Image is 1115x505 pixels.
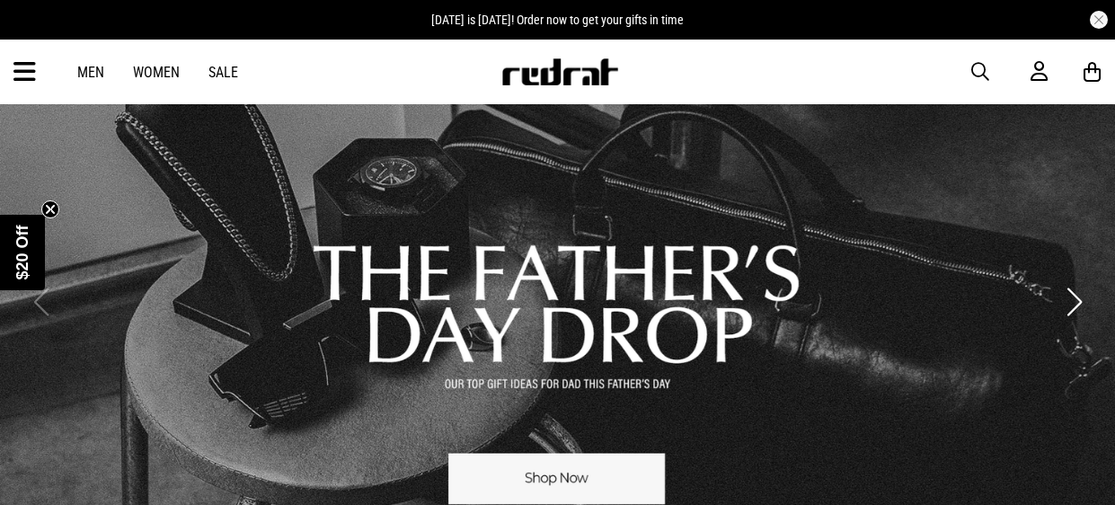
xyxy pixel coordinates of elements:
a: Sale [208,64,238,81]
img: Redrat logo [500,58,619,85]
span: [DATE] is [DATE]! Order now to get your gifts in time [431,13,684,27]
button: Next slide [1062,282,1086,322]
a: Women [133,64,180,81]
a: Men [77,64,104,81]
button: Previous slide [29,282,53,322]
button: Close teaser [41,200,59,218]
span: $20 Off [13,225,31,279]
